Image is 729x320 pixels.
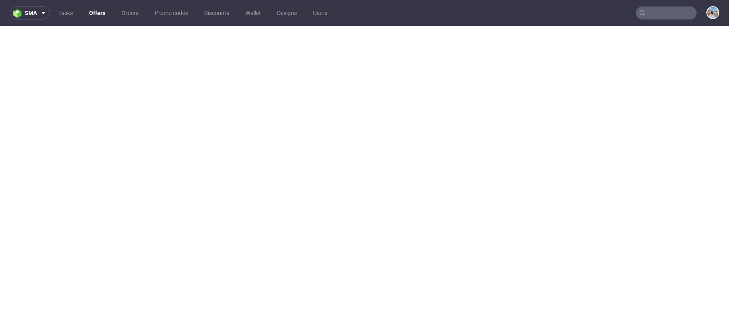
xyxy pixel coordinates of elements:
a: Orders [117,6,143,19]
a: Wallet [241,6,266,19]
a: Offers [84,6,110,19]
img: Marta Kozłowska [707,7,718,18]
a: Tasks [53,6,78,19]
a: Designs [272,6,302,19]
span: sma [25,10,37,16]
a: Promo codes [150,6,193,19]
a: Users [308,6,332,19]
button: sma [10,6,50,19]
a: Discounts [199,6,234,19]
img: logo [13,9,25,18]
